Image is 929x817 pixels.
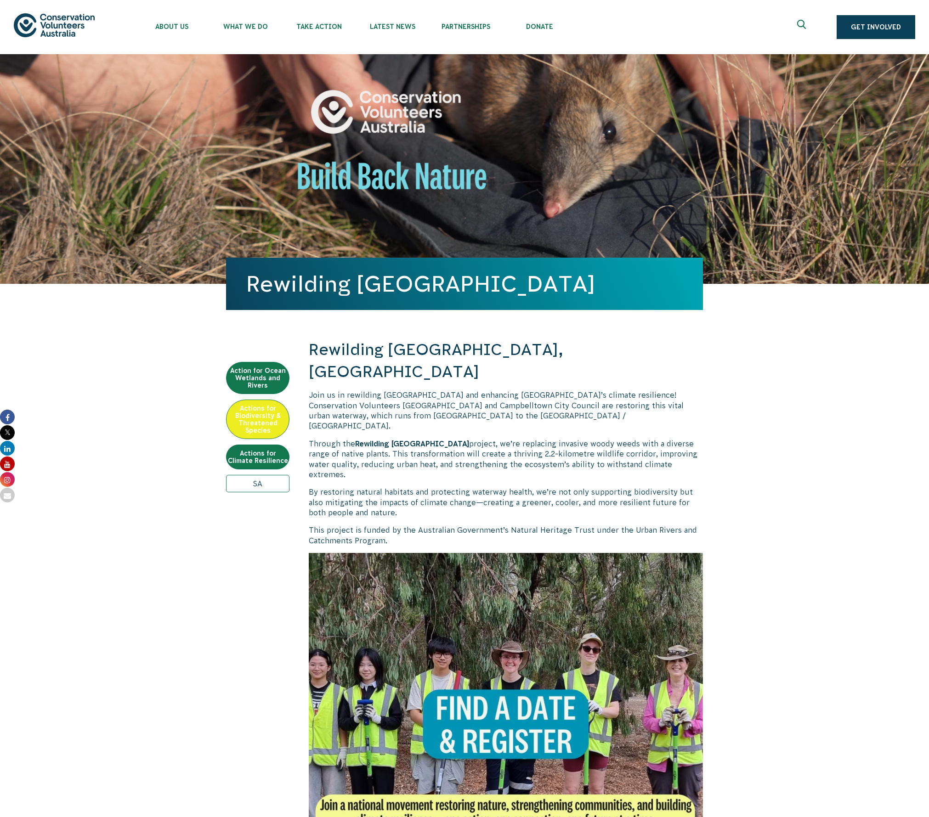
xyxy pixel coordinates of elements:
[226,475,289,492] a: SA
[797,20,809,34] span: Expand search box
[14,13,95,37] img: logo.svg
[309,339,703,383] h2: Rewilding [GEOGRAPHIC_DATA], [GEOGRAPHIC_DATA]
[309,439,355,448] span: Through the
[503,23,576,30] span: Donate
[309,526,697,544] span: This project is funded by the Australian Government’s Natural Heritage Trust under the Urban Rive...
[309,391,684,430] span: Join us in rewilding [GEOGRAPHIC_DATA] and enhancing [GEOGRAPHIC_DATA]’s climate resilience! Cons...
[792,16,814,38] button: Expand search box Close search box
[226,362,289,394] a: Action for Ocean Wetlands and Rivers
[309,439,697,479] span: project, we’re replacing invasive woody weeds with a diverse range of native plants. This transfo...
[429,23,503,30] span: Partnerships
[355,439,469,448] span: Rewilding [GEOGRAPHIC_DATA]
[356,23,429,30] span: Latest News
[209,23,282,30] span: What We Do
[837,15,915,39] a: Get Involved
[226,400,289,439] a: Actions for Biodiversity & Threatened Species
[226,445,289,469] a: Actions for Climate Resilience
[282,23,356,30] span: Take Action
[135,23,209,30] span: About Us
[246,271,683,296] h1: Rewilding [GEOGRAPHIC_DATA]
[309,488,693,517] span: By restoring natural habitats and protecting waterway health, we’re not only supporting biodivers...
